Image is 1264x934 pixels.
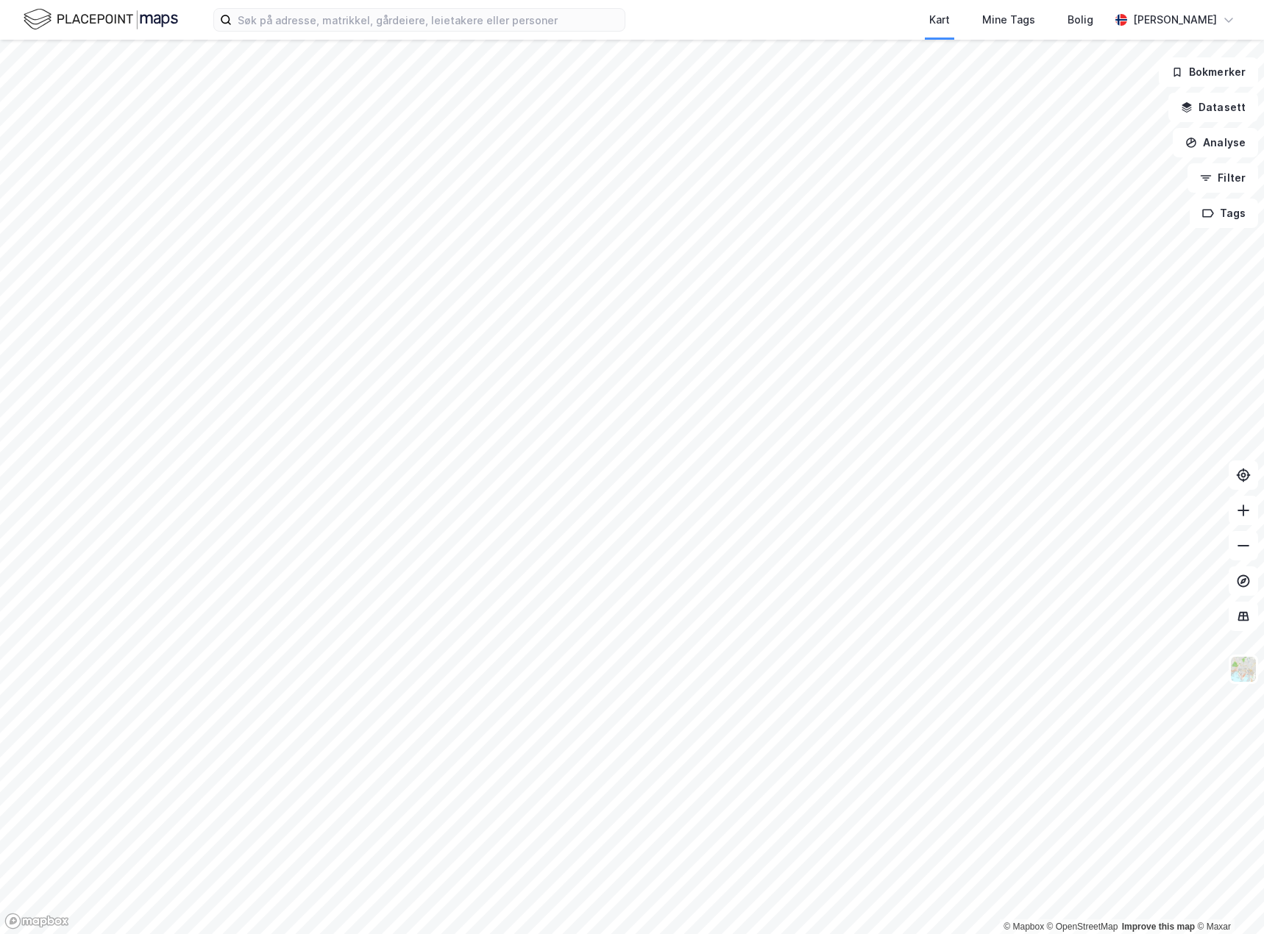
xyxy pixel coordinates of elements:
[1190,863,1264,934] iframe: Chat Widget
[24,7,178,32] img: logo.f888ab2527a4732fd821a326f86c7f29.svg
[1004,921,1044,932] a: Mapbox
[982,11,1035,29] div: Mine Tags
[1187,163,1258,193] button: Filter
[1047,921,1118,932] a: OpenStreetMap
[1068,11,1093,29] div: Bolig
[1229,655,1257,683] img: Z
[1190,863,1264,934] div: Kontrollprogram for chat
[1173,128,1258,157] button: Analyse
[929,11,950,29] div: Kart
[1168,93,1258,122] button: Datasett
[1190,199,1258,228] button: Tags
[1159,57,1258,87] button: Bokmerker
[1133,11,1217,29] div: [PERSON_NAME]
[1122,921,1195,932] a: Improve this map
[232,9,625,31] input: Søk på adresse, matrikkel, gårdeiere, leietakere eller personer
[4,913,69,930] a: Mapbox homepage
